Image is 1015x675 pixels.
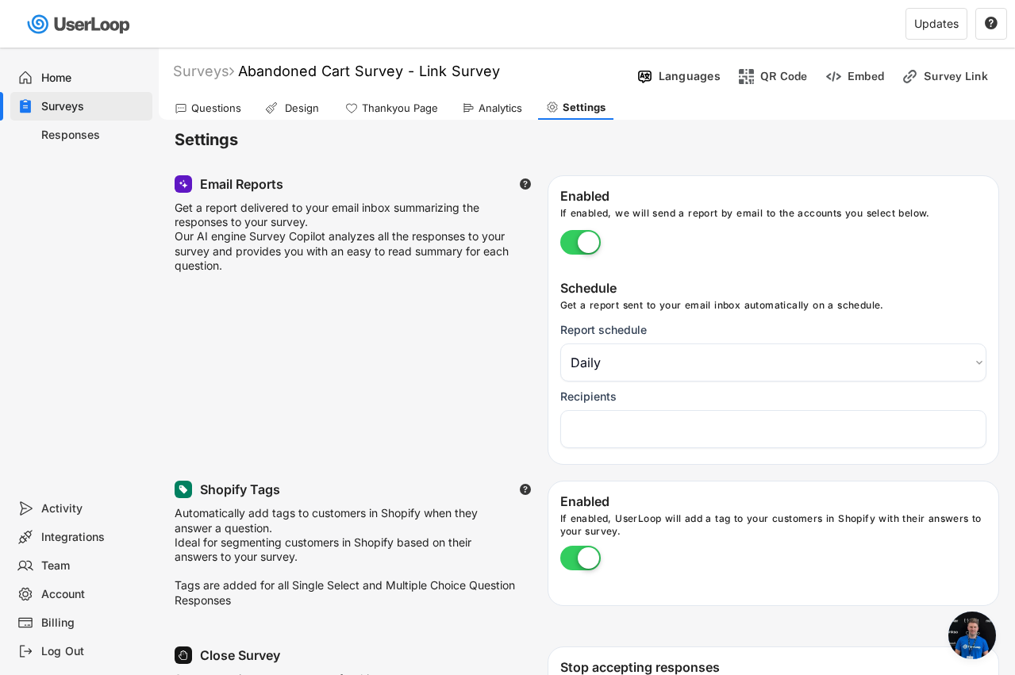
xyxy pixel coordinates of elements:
[41,71,146,86] div: Home
[560,512,999,537] div: If enabled, UserLoop will add a tag to your customers in Shopify with their answers to your survey.
[636,68,653,85] img: Language%20Icon.svg
[479,102,522,115] div: Analytics
[563,101,606,114] div: Settings
[282,102,321,115] div: Design
[200,647,280,664] div: Close Survey
[175,129,1015,151] h6: Settings
[175,506,516,607] div: Automatically add tags to customers in Shopify when they answer a question. Ideal for segmenting ...
[41,530,146,545] div: Integrations
[200,481,280,498] div: Shopify Tags
[560,188,999,207] div: Enabled
[173,62,234,80] div: Surveys
[560,323,647,337] div: Report schedule
[41,99,146,114] div: Surveys
[238,63,500,79] font: Abandoned Cart Survey - Link Survey
[41,644,146,659] div: Log Out
[760,69,808,83] div: QR Code
[659,69,721,83] div: Languages
[984,17,998,31] button: 
[738,68,755,85] img: ShopcodesMajor.svg
[560,493,999,512] div: Enabled
[175,201,516,273] div: Get a report delivered to your email inbox summarizing the responses to your survey. Our AI engin...
[41,616,146,631] div: Billing
[924,69,1003,83] div: Survey Link
[24,8,136,40] img: userloop-logo-01.svg
[948,612,996,659] a: Open chat
[200,176,283,193] div: Email Reports
[914,18,959,29] div: Updates
[519,178,532,190] button: 
[41,587,146,602] div: Account
[902,68,918,85] img: LinkMinor.svg
[560,207,999,226] div: If enabled, we will send a report by email to the accounts you select below.
[560,280,991,299] div: Schedule
[848,69,884,83] div: Embed
[179,179,188,189] img: MagicMajor.svg
[985,16,998,30] text: 
[560,389,617,404] div: Recipients
[519,483,532,496] button: 
[825,68,842,85] img: EmbedMinor.svg
[520,483,531,496] text: 
[362,102,438,115] div: Thankyou Page
[191,102,241,115] div: Questions
[41,501,146,516] div: Activity
[41,128,146,143] div: Responses
[560,299,991,315] div: Get a report sent to your email inbox automatically on a schedule.
[520,178,531,190] text: 
[41,558,146,573] div: Team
